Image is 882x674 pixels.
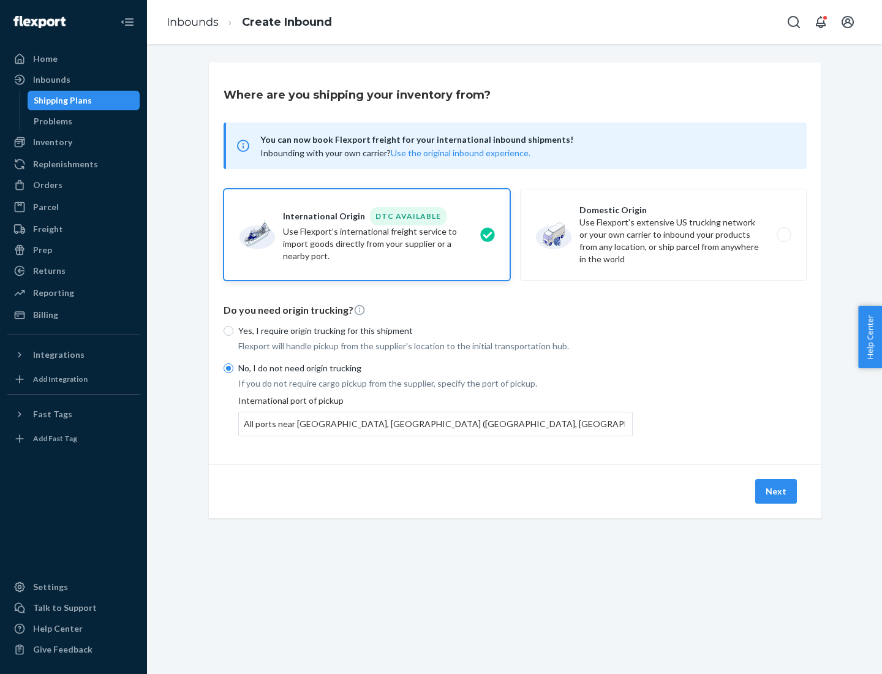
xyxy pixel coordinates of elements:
[238,377,633,390] p: If you do not require cargo pickup from the supplier, specify the port of pickup.
[391,147,530,159] button: Use the original inbound experience.
[33,623,83,635] div: Help Center
[33,309,58,321] div: Billing
[7,197,140,217] a: Parcel
[7,175,140,195] a: Orders
[33,244,52,256] div: Prep
[224,87,491,103] h3: Where are you shipping your inventory from?
[7,240,140,260] a: Prep
[7,619,140,638] a: Help Center
[28,91,140,110] a: Shipping Plans
[33,349,85,361] div: Integrations
[33,643,92,656] div: Give Feedback
[858,306,882,368] button: Help Center
[238,340,633,352] p: Flexport will handle pickup from the supplier's location to the initial transportation hub.
[33,602,97,614] div: Talk to Support
[7,154,140,174] a: Replenishments
[34,115,72,127] div: Problems
[224,303,807,317] p: Do you need origin trucking?
[28,112,140,131] a: Problems
[7,132,140,152] a: Inventory
[7,70,140,89] a: Inbounds
[34,94,92,107] div: Shipping Plans
[7,261,140,281] a: Returns
[7,219,140,239] a: Freight
[7,429,140,449] a: Add Fast Tag
[33,223,63,235] div: Freight
[33,53,58,65] div: Home
[7,305,140,325] a: Billing
[238,395,633,436] div: International port of pickup
[13,16,66,28] img: Flexport logo
[33,374,88,384] div: Add Integration
[167,15,219,29] a: Inbounds
[7,283,140,303] a: Reporting
[33,408,72,420] div: Fast Tags
[238,325,633,337] p: Yes, I require origin trucking for this shipment
[33,265,66,277] div: Returns
[33,433,77,444] div: Add Fast Tag
[115,10,140,34] button: Close Navigation
[7,577,140,597] a: Settings
[7,598,140,618] a: Talk to Support
[7,640,140,659] button: Give Feedback
[7,404,140,424] button: Fast Tags
[809,10,833,34] button: Open notifications
[755,479,797,504] button: Next
[33,74,70,86] div: Inbounds
[835,10,860,34] button: Open account menu
[224,363,233,373] input: No, I do not need origin trucking
[33,158,98,170] div: Replenishments
[7,345,140,365] button: Integrations
[33,287,74,299] div: Reporting
[33,136,72,148] div: Inventory
[7,49,140,69] a: Home
[33,201,59,213] div: Parcel
[224,326,233,336] input: Yes, I require origin trucking for this shipment
[260,148,530,158] span: Inbounding with your own carrier?
[242,15,332,29] a: Create Inbound
[33,581,68,593] div: Settings
[33,179,62,191] div: Orders
[260,132,792,147] span: You can now book Flexport freight for your international inbound shipments!
[157,4,342,40] ol: breadcrumbs
[238,362,633,374] p: No, I do not need origin trucking
[7,369,140,389] a: Add Integration
[782,10,806,34] button: Open Search Box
